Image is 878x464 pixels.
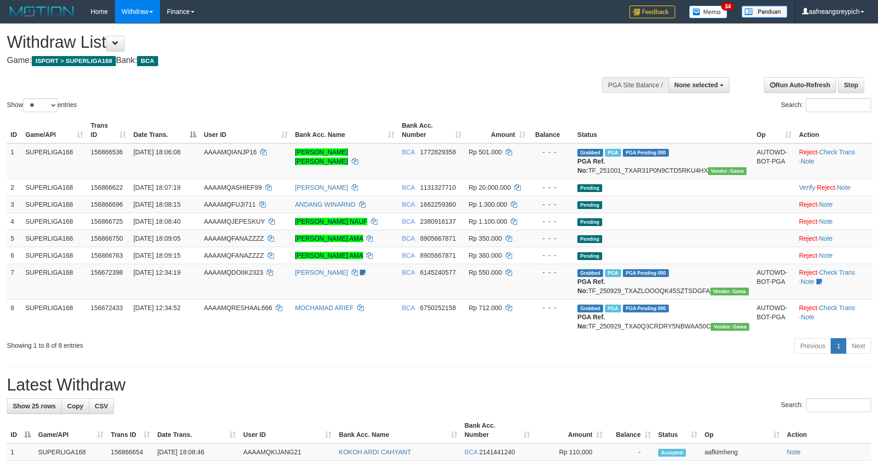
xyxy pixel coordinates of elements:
span: BCA [402,201,415,208]
td: 2 [7,179,22,196]
th: Game/API: activate to sort column ascending [34,417,107,443]
th: Amount: activate to sort column ascending [465,117,529,143]
span: BCA [402,235,415,242]
a: [PERSON_NAME] AMA [295,252,363,259]
span: Show 25 rows [13,402,56,410]
a: Previous [794,338,831,354]
a: Reject [799,218,817,225]
span: Grabbed [577,149,603,157]
td: 4 [7,213,22,230]
div: - - - [533,217,570,226]
a: [PERSON_NAME] [PERSON_NAME] [295,148,348,165]
a: Next [846,338,871,354]
td: · · [795,179,872,196]
span: [DATE] 18:06:08 [133,148,180,156]
th: Op: activate to sort column ascending [753,117,795,143]
span: Grabbed [577,305,603,312]
a: Note [819,252,833,259]
span: BCA [402,184,415,191]
span: Copy 8905667871 to clipboard [420,252,456,259]
div: - - - [533,251,570,260]
span: Vendor URL: https://trx31.1velocity.biz [708,167,747,175]
span: AAAAMQFANAZZZZ [204,252,264,259]
span: Copy [67,402,83,410]
span: Rp 712.000 [469,304,502,311]
td: SUPERLIGA168 [22,247,87,264]
span: AAAAMQFUJI711 [204,201,256,208]
label: Search: [781,398,871,412]
a: [PERSON_NAME] [295,184,348,191]
span: Marked by aafsoycanthlai [605,149,621,157]
div: - - - [533,303,570,312]
span: Copy 6145240577 to clipboard [420,269,456,276]
span: Copy 1131327710 to clipboard [420,184,456,191]
span: Rp 501.000 [469,148,502,156]
td: 7 [7,264,22,299]
a: Check Trans [819,269,855,276]
td: · [795,213,872,230]
span: [DATE] 18:08:40 [133,218,180,225]
span: Pending [577,201,602,209]
div: - - - [533,234,570,243]
b: PGA Ref. No: [577,158,605,174]
span: AAAAMQDOIIK2323 [204,269,263,276]
span: Copy 1662259360 to clipboard [420,201,456,208]
a: Copy [61,398,89,414]
img: MOTION_logo.png [7,5,77,18]
a: Note [819,218,833,225]
a: Note [819,201,833,208]
th: Date Trans.: activate to sort column descending [130,117,200,143]
span: Copy 1772829358 to clipboard [420,148,456,156]
a: [PERSON_NAME] [295,269,348,276]
span: BCA [465,448,478,456]
th: Date Trans.: activate to sort column ascending [154,417,239,443]
th: Bank Acc. Name: activate to sort column ascending [291,117,398,143]
a: Reject [799,252,817,259]
span: Accepted [658,449,686,457]
span: Pending [577,184,602,192]
a: Note [787,448,801,456]
th: Game/API: activate to sort column ascending [22,117,87,143]
td: 8 [7,299,22,334]
span: BCA [402,304,415,311]
td: AUTOWD-BOT-PGA [753,299,795,334]
span: Copy 8905667871 to clipboard [420,235,456,242]
th: ID [7,117,22,143]
td: AUTOWD-BOT-PGA [753,143,795,179]
td: TF_251001_TXAR31P0N9CTD5RKU4HX [574,143,753,179]
td: 1 [7,443,34,461]
div: Showing 1 to 8 of 8 entries [7,337,359,350]
div: PGA Site Balance / [602,77,668,93]
span: 34 [721,2,734,11]
a: Reject [817,184,835,191]
td: AAAAMQKIJANG21 [239,443,335,461]
select: Showentries [23,98,57,112]
img: Button%20Memo.svg [689,6,728,18]
div: - - - [533,200,570,209]
span: 156672398 [91,269,123,276]
th: Action [795,117,872,143]
span: [DATE] 12:34:19 [133,269,180,276]
span: Pending [577,218,602,226]
td: 5 [7,230,22,247]
span: AAAAMQRESHAAL666 [204,304,272,311]
span: AAAAMQFANAZZZZ [204,235,264,242]
h4: Game: Bank: [7,56,576,65]
span: [DATE] 12:34:52 [133,304,180,311]
td: SUPERLIGA168 [22,230,87,247]
span: Copy 6750252158 to clipboard [420,304,456,311]
a: Check Trans [819,148,855,156]
span: CSV [95,402,108,410]
th: Action [783,417,871,443]
input: Search: [806,98,871,112]
span: Pending [577,252,602,260]
a: KOKOH ARDI CAHYANT [339,448,411,456]
a: Reject [799,201,817,208]
th: Bank Acc. Number: activate to sort column ascending [398,117,465,143]
span: 156866536 [91,148,123,156]
img: panduan.png [741,6,787,18]
td: · · [795,299,872,334]
h1: Latest Withdraw [7,376,871,394]
span: Marked by aafsoycanthlai [605,269,621,277]
a: Verify [799,184,815,191]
